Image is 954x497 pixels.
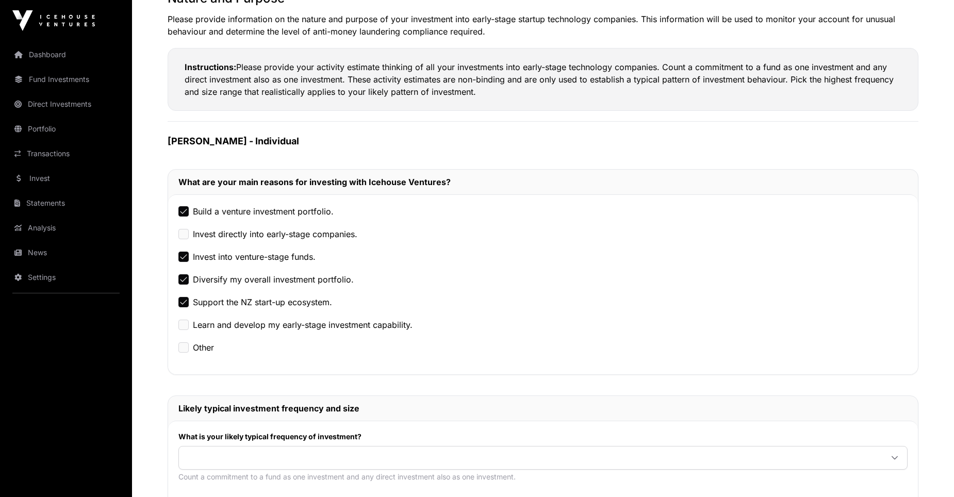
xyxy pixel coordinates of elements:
p: Count a commitment to a fund as one investment and any direct investment also as one investment. [178,472,908,482]
label: Build a venture investment portfolio. [193,205,334,218]
a: Fund Investments [8,68,124,91]
label: Invest into venture-stage funds. [193,251,316,263]
a: Portfolio [8,118,124,140]
h2: Likely typical investment frequency and size [178,402,908,415]
label: Invest directly into early-stage companies. [193,228,357,240]
a: Invest [8,167,124,190]
label: Other [193,341,214,354]
label: Learn and develop my early-stage investment capability. [193,319,413,331]
a: Analysis [8,217,124,239]
a: Statements [8,192,124,214]
label: What is your likely typical frequency of investment? [178,432,908,442]
a: Direct Investments [8,93,124,115]
label: Diversify my overall investment portfolio. [193,273,354,286]
p: Please provide information on the nature and purpose of your investment into early-stage startup ... [168,13,918,38]
p: Please provide your activity estimate thinking of all your investments into early-stage technolog... [185,61,901,98]
a: Settings [8,266,124,289]
strong: Instructions: [185,62,236,72]
h3: [PERSON_NAME] - Individual [168,134,918,148]
a: Dashboard [8,43,124,66]
img: Icehouse Ventures Logo [12,10,95,31]
label: Support the NZ start-up ecosystem. [193,296,332,308]
a: Transactions [8,142,124,165]
h2: What are your main reasons for investing with Icehouse Ventures? [178,176,908,188]
a: News [8,241,124,264]
iframe: Chat Widget [902,448,954,497]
